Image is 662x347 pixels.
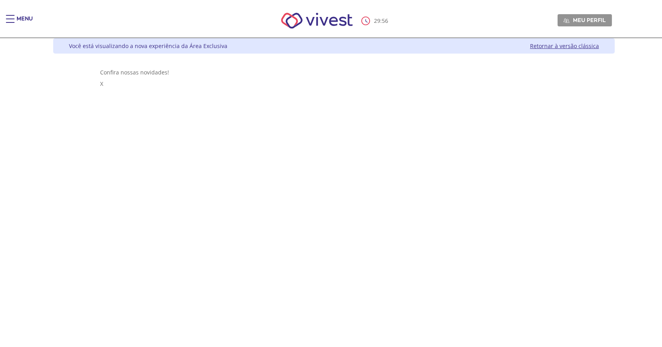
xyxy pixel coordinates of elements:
div: : [361,17,390,25]
a: Meu perfil [558,14,612,26]
div: Você está visualizando a nova experiência da Área Exclusiva [69,42,227,50]
div: Confira nossas novidades! [100,69,568,76]
div: Vivest [47,38,615,347]
img: Vivest [272,4,362,37]
img: Meu perfil [563,18,569,24]
span: 56 [382,17,388,24]
span: 29 [374,17,380,24]
span: X [100,80,103,87]
span: Meu perfil [573,17,606,24]
a: Retornar à versão clássica [530,42,599,50]
div: Menu [17,15,33,31]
